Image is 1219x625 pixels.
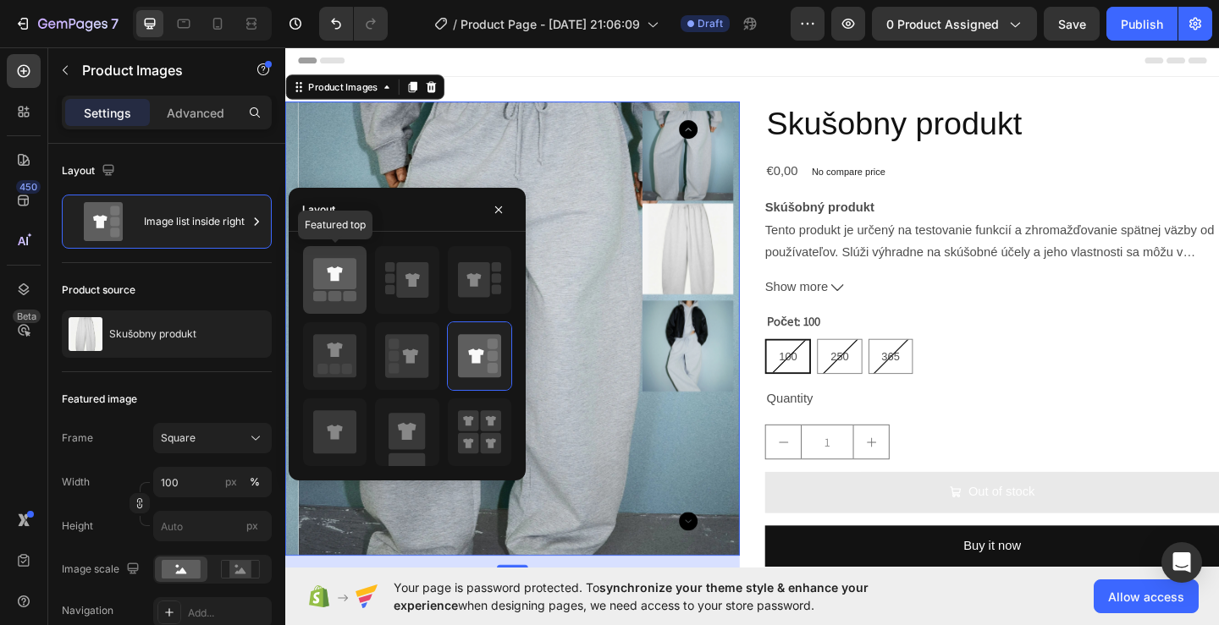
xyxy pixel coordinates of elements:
[522,414,560,450] button: decrement
[521,251,590,276] span: Show more
[144,202,247,241] div: Image list inside right
[111,14,119,34] p: 7
[62,474,90,490] label: Width
[188,606,268,621] div: Add...
[153,511,272,541] input: px
[62,282,135,298] div: Product source
[453,15,457,33] span: /
[521,289,584,313] legend: Počet: 100
[521,169,1010,256] p: Tento produkt je určený na testovanie funkcií a zhromažďovanie spätnej väzby od používateľov. Slú...
[394,578,935,614] span: Your page is password protected. To when designing pages, we need access to your store password.
[82,60,226,80] p: Product Images
[1106,7,1178,41] button: Publish
[521,371,1016,399] div: Quantity
[1044,7,1100,41] button: Save
[62,392,137,407] div: Featured image
[572,133,653,143] p: No compare price
[521,523,1016,567] button: Buy it now
[319,7,388,41] div: Undo/Redo
[1108,588,1184,606] span: Allow access
[109,328,196,340] p: Skušobny produkt
[1161,542,1202,583] div: Open Intercom Messenger
[21,38,103,53] div: Product Images
[521,251,1016,276] button: Show more
[62,558,143,581] div: Image scale
[62,603,113,618] div: Navigation
[618,414,656,450] button: increment
[521,169,640,184] strong: Skúšobný produkt
[428,82,449,102] button: Carousel Back Arrow
[1058,17,1086,31] span: Save
[742,474,814,499] div: Out of stock
[872,7,1037,41] button: 0 product assigned
[246,519,258,532] span: px
[7,7,126,41] button: 7
[221,472,241,492] button: %
[593,332,612,345] span: 250
[62,430,93,446] label: Frame
[521,464,1016,509] button: Out of stock
[886,15,999,33] span: 0 product assigned
[1094,579,1199,613] button: Allow access
[69,317,102,351] img: product feature img
[153,467,272,497] input: px%
[167,104,224,122] p: Advanced
[250,474,260,490] div: %
[428,508,449,529] button: Carousel Next Arrow
[698,16,723,31] span: Draft
[153,423,272,453] button: Square
[285,45,1219,569] iframe: Design area
[648,332,668,345] span: 365
[84,104,131,122] p: Settings
[13,310,41,323] div: Beta
[537,332,556,345] span: 100
[62,518,93,534] label: Height
[1121,15,1163,33] div: Publish
[245,472,265,492] button: px
[394,580,869,612] span: synchronize your theme style & enhance your experience
[161,430,196,446] span: Square
[737,533,800,557] div: Buy it now
[62,160,119,183] div: Layout
[302,202,335,217] div: Layout
[521,123,559,151] div: €0,00
[560,414,618,450] input: quantity
[521,62,1016,110] h2: Skušobny produkt
[16,180,41,194] div: 450
[461,15,640,33] span: Product Page - [DATE] 21:06:09
[225,474,237,490] div: px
